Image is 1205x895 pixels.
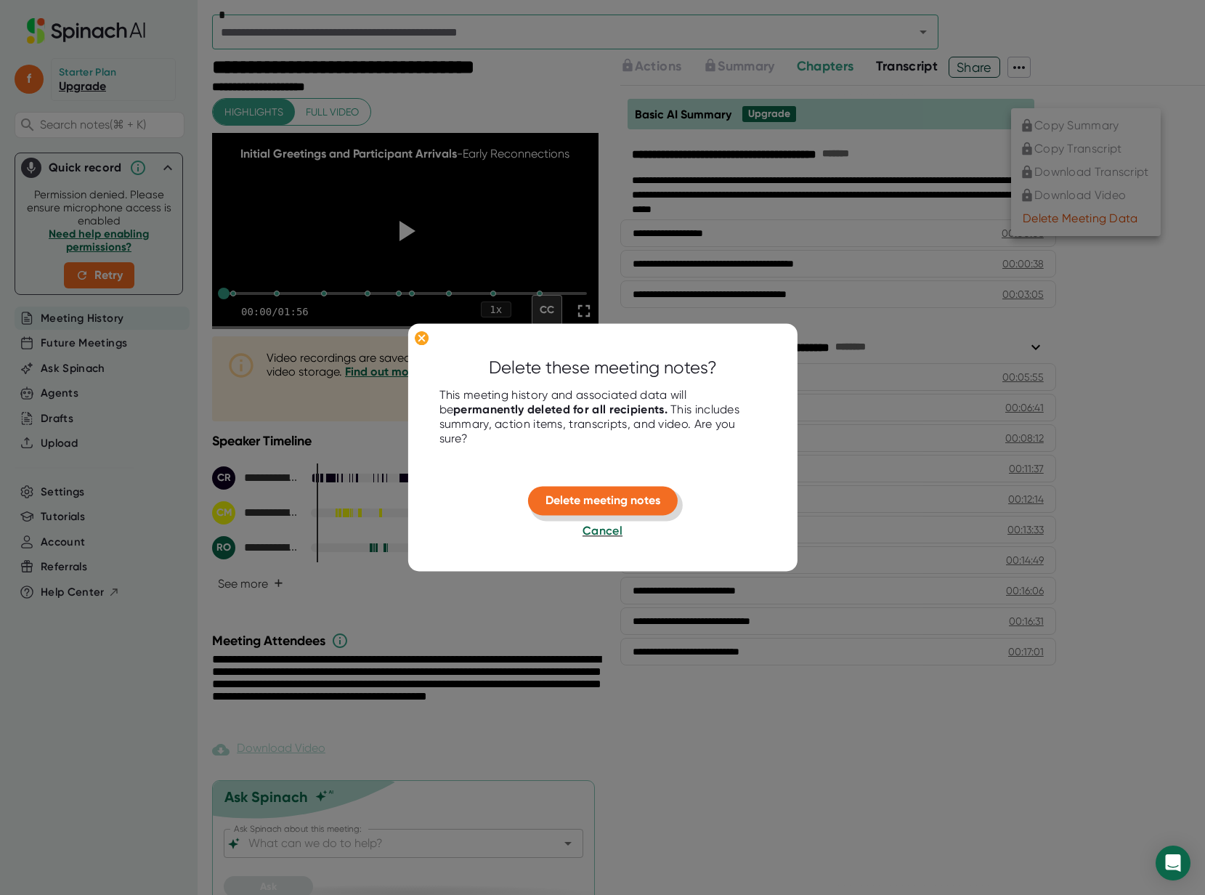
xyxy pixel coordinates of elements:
div: Delete these meeting notes? [489,355,717,381]
div: This meeting history and associated data will be This includes summary, action items, transcripts... [439,389,766,447]
span: Cancel [583,525,622,538]
span: Delete meeting notes [545,494,660,508]
button: Delete meeting notes [528,487,678,516]
div: Open Intercom Messenger [1156,846,1190,880]
b: permanently deleted for all recipients. [453,403,668,417]
button: Cancel [583,523,622,540]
